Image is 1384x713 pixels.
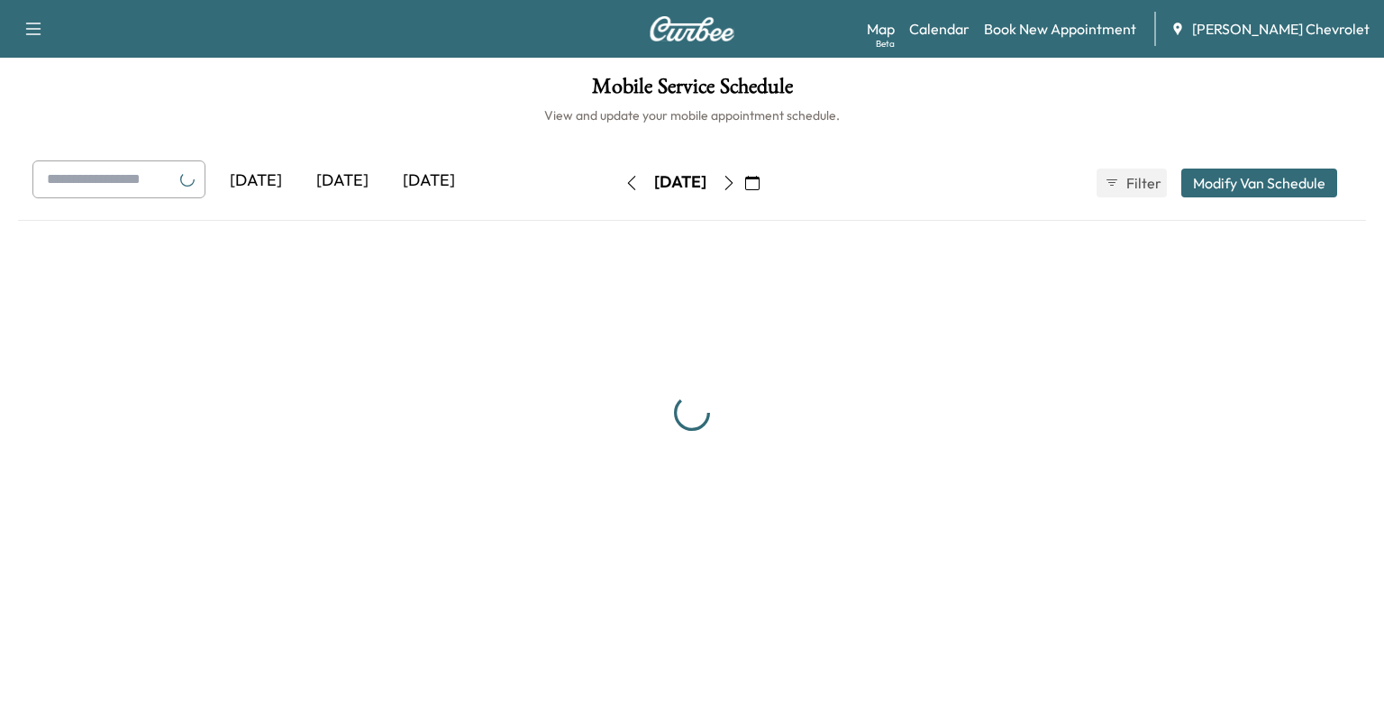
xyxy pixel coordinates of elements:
div: Beta [876,37,895,50]
img: Curbee Logo [649,16,735,41]
div: [DATE] [299,160,386,202]
div: [DATE] [386,160,472,202]
h6: View and update your mobile appointment schedule. [18,106,1366,124]
div: [DATE] [213,160,299,202]
a: Calendar [909,18,970,40]
h1: Mobile Service Schedule [18,76,1366,106]
span: Filter [1126,172,1159,194]
div: [DATE] [654,171,706,194]
a: Book New Appointment [984,18,1136,40]
button: Modify Van Schedule [1181,169,1337,197]
span: [PERSON_NAME] Chevrolet [1192,18,1370,40]
a: MapBeta [867,18,895,40]
button: Filter [1097,169,1167,197]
